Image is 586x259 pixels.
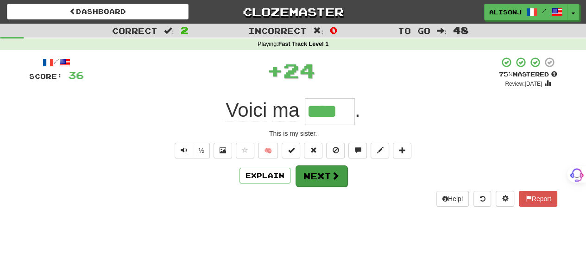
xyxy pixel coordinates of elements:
button: Next [296,165,347,187]
button: Reset to 0% Mastered (alt+r) [304,143,322,158]
button: ½ [193,143,210,158]
a: Clozemaster [202,4,384,20]
span: AlisonJ [489,8,522,16]
span: / [542,7,547,14]
span: : [436,27,447,35]
div: / [29,57,84,68]
span: + [267,57,283,84]
span: Incorrect [248,26,307,35]
button: Round history (alt+y) [473,191,491,207]
button: 🧠 [258,143,278,158]
button: Ignore sentence (alt+i) [326,143,345,158]
span: 24 [283,59,315,82]
span: : [164,27,174,35]
span: Voici [226,99,267,121]
div: Text-to-speech controls [173,143,210,158]
span: 2 [181,25,189,36]
button: Help! [436,191,469,207]
a: AlisonJ / [484,4,567,20]
small: Review: [DATE] [505,81,542,87]
button: Play sentence audio (ctl+space) [175,143,193,158]
div: Mastered [499,70,557,79]
span: To go [397,26,430,35]
button: Discuss sentence (alt+u) [348,143,367,158]
span: ma [272,99,299,121]
span: 75 % [499,70,513,78]
a: Dashboard [7,4,189,19]
div: This is my sister. [29,129,557,138]
strong: Fast Track Level 1 [278,41,329,47]
button: Edit sentence (alt+d) [371,143,389,158]
span: Score: [29,72,63,80]
span: : [313,27,323,35]
button: Set this sentence to 100% Mastered (alt+m) [282,143,300,158]
span: 48 [453,25,469,36]
button: Report [519,191,557,207]
button: Show image (alt+x) [214,143,232,158]
button: Favorite sentence (alt+f) [236,143,254,158]
span: 0 [330,25,338,36]
span: Correct [112,26,158,35]
span: . [355,99,360,121]
span: 36 [68,69,84,81]
button: Explain [239,168,290,183]
button: Add to collection (alt+a) [393,143,411,158]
